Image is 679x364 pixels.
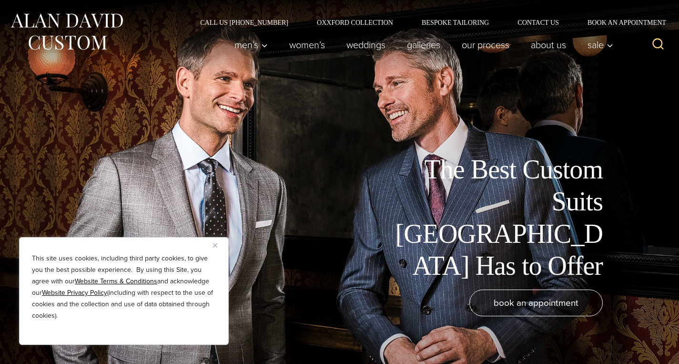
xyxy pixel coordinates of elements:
[213,243,217,248] img: Close
[186,19,669,26] nav: Secondary Navigation
[494,296,578,310] span: book an appointment
[279,35,336,54] a: Women’s
[520,35,577,54] a: About Us
[396,35,451,54] a: Galleries
[503,19,573,26] a: Contact Us
[213,239,224,251] button: Close
[388,154,603,282] h1: The Best Custom Suits [GEOGRAPHIC_DATA] Has to Offer
[75,276,157,286] a: Website Terms & Conditions
[407,19,503,26] a: Bespoke Tailoring
[42,288,107,298] a: Website Privacy Policy
[451,35,520,54] a: Our Process
[469,290,603,316] a: book an appointment
[234,40,268,50] span: Men’s
[336,35,396,54] a: weddings
[224,35,618,54] nav: Primary Navigation
[588,40,613,50] span: Sale
[10,10,124,53] img: Alan David Custom
[186,19,303,26] a: Call Us [PHONE_NUMBER]
[573,19,669,26] a: Book an Appointment
[32,253,216,322] p: This site uses cookies, including third party cookies, to give you the best possible experience. ...
[303,19,407,26] a: Oxxford Collection
[647,33,669,56] button: View Search Form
